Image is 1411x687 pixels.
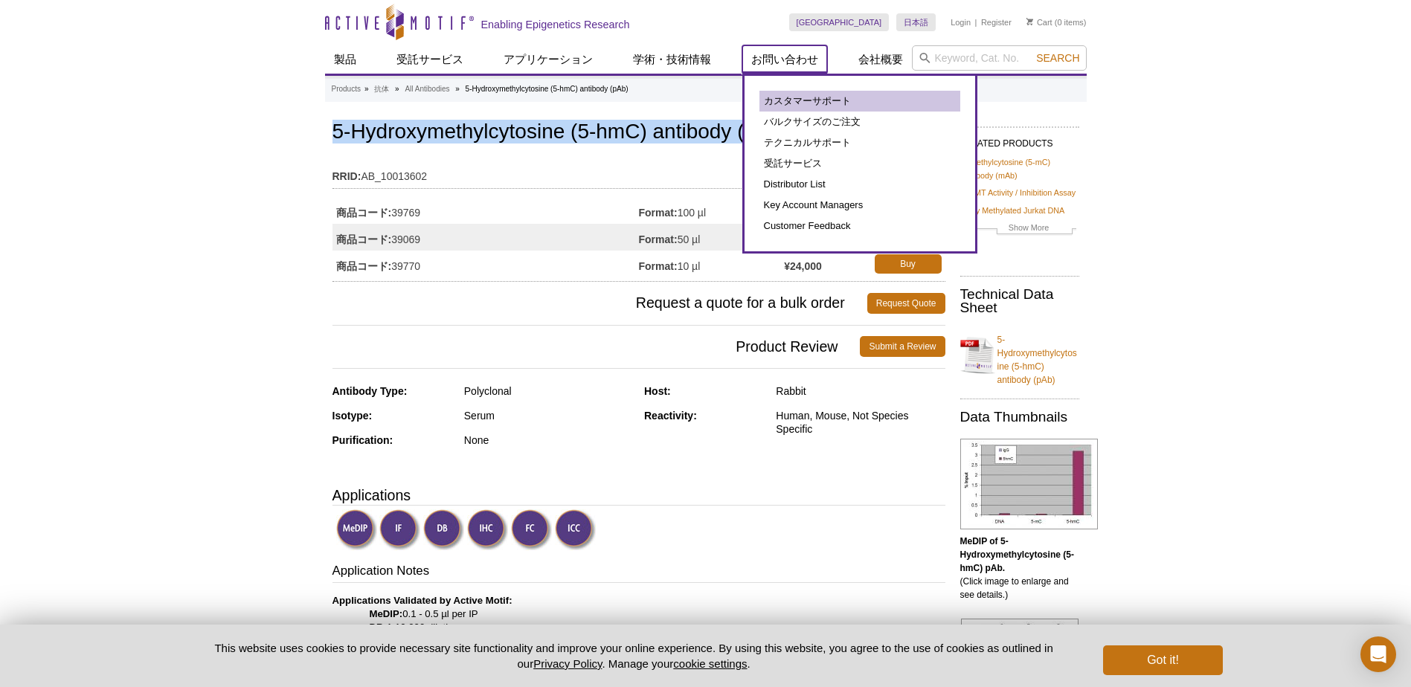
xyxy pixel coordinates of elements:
img: Your Cart [1026,18,1033,25]
strong: Isotype: [332,410,373,422]
a: 製品 [325,45,365,74]
h1: 5-Hydroxymethylcytosine (5-hmC) antibody (pAb) [332,120,945,146]
strong: 商品コード: [336,259,392,273]
a: Products [332,83,361,96]
img: Methyl-DNA Immunoprecipitation Validated [336,509,377,550]
div: Serum [464,409,633,422]
img: Dot Blot Validated [423,509,464,550]
a: カスタマーサポート [759,91,960,112]
strong: DB: [370,622,387,633]
strong: Antibody Type: [332,385,408,397]
td: 39769 [332,197,639,224]
h2: Data Thumbnails [960,410,1079,424]
a: Register [981,17,1012,28]
strong: Reactivity: [644,410,697,422]
a: 会社概要 [849,45,912,74]
li: | [975,13,977,31]
strong: Purification: [332,434,393,446]
a: Show More [963,221,1076,238]
a: Submit a Review [860,336,945,357]
li: » [455,85,460,93]
li: (0 items) [1026,13,1087,31]
h3: Applications [332,484,945,506]
strong: Format: [639,206,678,219]
button: Search [1032,51,1084,65]
strong: Host: [644,385,671,397]
td: 39770 [332,251,639,277]
strong: RRID: [332,170,361,183]
h3: Application Notes [332,562,945,583]
a: All Antibodies [405,83,449,96]
div: Polyclonal [464,384,633,398]
a: Login [951,17,971,28]
a: お問い合わせ [742,45,827,74]
li: 5-Hydroxymethylcytosine (5-hmC) antibody (pAb) [466,85,629,93]
a: Cart [1026,17,1052,28]
strong: Format: [639,259,678,273]
strong: 商品コード: [336,233,392,246]
input: Keyword, Cat. No. [912,45,1087,71]
div: Rabbit [776,384,945,398]
div: Human, Mouse, Not Species Specific [776,409,945,436]
span: Product Review [332,336,861,357]
h2: RELATED PRODUCTS [960,126,1079,153]
a: Fully Methylated Jurkat DNA [963,204,1065,217]
a: [GEOGRAPHIC_DATA] [789,13,890,31]
a: 5-Methylcytosine (5-mC) antibody (mAb) [963,155,1076,182]
span: Request a quote for a bulk order [332,293,867,314]
td: 50 µl [639,224,785,251]
li: » [364,85,369,93]
img: Immunohistochemistry Validated [467,509,508,550]
a: 日本語 [896,13,936,31]
td: 100 µl [639,197,785,224]
a: Privacy Policy [533,657,602,670]
a: 抗体 [374,83,389,96]
td: 10 µl [639,251,785,277]
a: バルクサイズのご注文 [759,112,960,132]
span: Search [1036,52,1079,64]
a: アプリケーション [495,45,602,74]
a: DNMT Activity / Inhibition Assay [963,186,1076,199]
h2: Enabling Epigenetics Research [481,18,630,31]
td: AB_10013602 [332,161,945,184]
img: Immunocytochemistry Validated [555,509,596,550]
a: 学術・技術情報 [624,45,720,74]
strong: MeDIP: [370,608,403,619]
a: 5-Hydroxymethylcytosine (5-hmC) antibody (pAb) [960,324,1079,387]
h2: Technical Data Sheet [960,288,1079,315]
img: Flow Cytometry Validated [511,509,552,550]
button: cookie settings [673,657,747,670]
a: Distributor List [759,174,960,195]
a: Key Account Managers [759,195,960,216]
img: Immunofluorescence Validated [379,509,420,550]
b: Applications Validated by Active Motif: [332,595,512,606]
div: Open Intercom Messenger [1360,636,1396,672]
b: MeDIP of 5-Hydroxymethylcytosine (5-hmC) pAb. [960,536,1074,573]
strong: 商品コード: [336,206,392,219]
li: » [395,85,399,93]
img: 5-Hydroxymethylcytosine (5-hmC) antibody (pAb) tested by MeDIP analysis. [960,439,1098,529]
a: Buy [875,254,942,274]
strong: Format: [639,233,678,246]
p: This website uses cookies to provide necessary site functionality and improve your online experie... [189,640,1079,671]
div: None [464,433,633,447]
a: Request Quote [867,293,945,314]
a: 受託サービス [388,45,472,74]
button: Got it! [1103,645,1222,675]
a: 受託サービス [759,153,960,174]
td: 39069 [332,224,639,251]
p: (Click image to enlarge and see details.) [960,535,1079,601]
a: テクニカルサポート [759,132,960,153]
a: Customer Feedback [759,216,960,236]
p: 0.1 - 0.5 µl per IP 1:10,000 dilution [332,594,945,634]
strong: ¥24,000 [784,259,822,273]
